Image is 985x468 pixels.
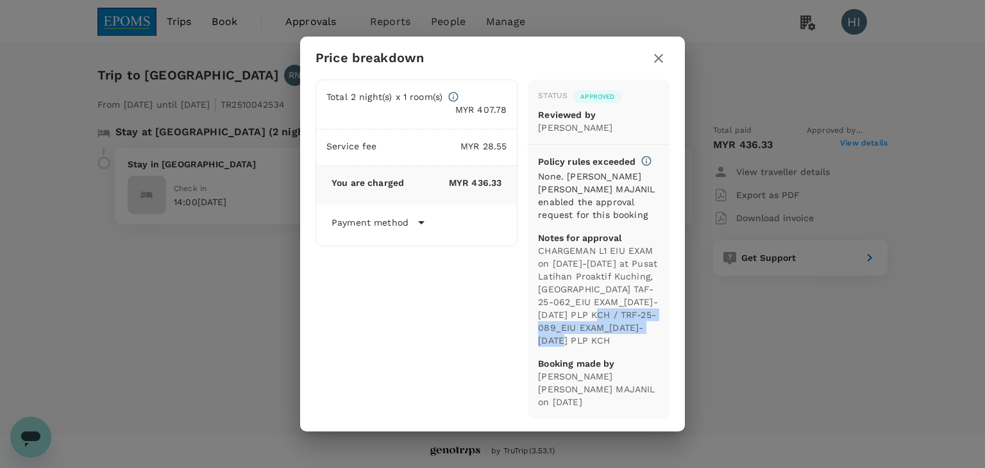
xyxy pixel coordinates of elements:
p: [PERSON_NAME] [PERSON_NAME] MAJANIL on [DATE] [538,370,659,408]
div: Status [538,90,568,103]
p: MYR 28.55 [377,140,507,153]
h6: Price breakdown [316,47,424,68]
p: [PERSON_NAME] [538,121,659,134]
p: You are charged [332,176,404,189]
p: Reviewed by [538,108,659,121]
div: None. [PERSON_NAME] [PERSON_NAME] MAJANIL enabled the approval request for this booking [538,170,659,221]
p: MYR 407.78 [326,103,507,116]
p: Policy rules exceeded [538,155,636,168]
p: CHARGEMAN L1 EIU EXAM on [DATE]-[DATE] at Pusat Latihan Proaktif Kuching, [GEOGRAPHIC_DATA] TAF-2... [538,244,659,347]
p: Notes for approval [538,231,659,244]
p: Payment method [332,216,408,229]
p: Service fee [326,140,377,153]
span: Approved [573,92,622,101]
p: Total 2 night(s) x 1 room(s) [326,90,442,103]
p: Booking made by [538,357,659,370]
p: MYR 436.33 [404,176,501,189]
